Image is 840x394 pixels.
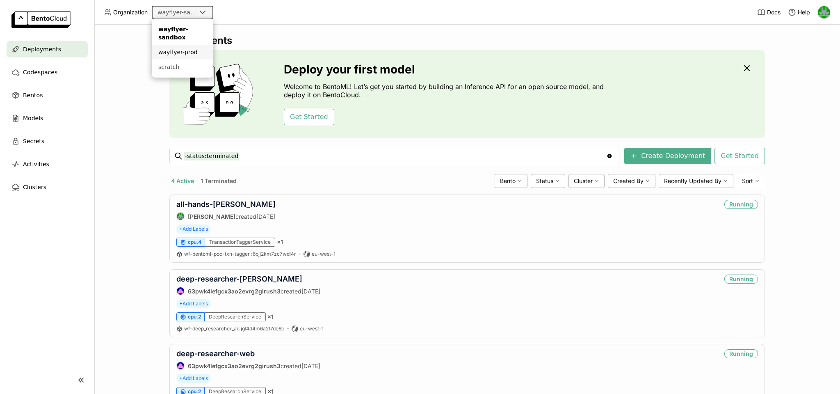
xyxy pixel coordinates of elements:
img: 63pwk4lefgcx3ao2evrg2girush3 [177,362,184,369]
span: : [251,251,252,257]
h3: Deploy your first model [284,63,608,76]
span: Bento [500,177,516,185]
div: created [176,362,320,370]
span: [DATE] [301,288,320,295]
strong: 63pwk4lefgcx3ao2evrg2girush3 [188,288,281,295]
button: Get Started [714,148,765,164]
a: Activities [7,156,88,172]
span: cpu.4 [188,239,201,245]
span: cpu.2 [188,314,201,320]
span: : [239,325,240,332]
span: Cluster [574,177,593,185]
span: wf-bentoml-poc-txn-tagger 6pjj2km7zc7wdl4r [184,251,296,257]
img: 63pwk4lefgcx3ao2evrg2girush3 [177,287,184,295]
button: Create Deployment [624,148,711,164]
button: Get Started [284,109,334,125]
span: +Add Labels [176,224,211,234]
a: Codespaces [7,64,88,80]
a: Secrets [7,133,88,149]
img: logo [11,11,71,28]
strong: [PERSON_NAME] [188,213,235,220]
span: Docs [767,9,781,16]
span: Bentos [23,90,43,100]
div: Bento [495,174,527,188]
div: Running [724,275,758,284]
div: scratch [158,63,207,71]
span: Deployments [23,44,61,54]
div: Help [788,8,810,16]
span: Clusters [23,182,46,192]
span: × 1 [277,238,283,246]
span: Created By [613,177,644,185]
img: Sean Hickey [818,6,830,18]
button: 1 Terminated [199,176,238,186]
a: deep-researcher-[PERSON_NAME] [176,275,302,283]
div: Running [724,200,758,209]
strong: 63pwk4lefgcx3ao2evrg2girush3 [188,362,281,369]
div: Recently Updated By [659,174,733,188]
a: Clusters [7,179,88,195]
span: Recently Updated By [664,177,721,185]
span: eu-west-1 [312,251,336,257]
span: Secrets [23,136,44,146]
div: wayflyer-prod [158,48,207,56]
div: Created By [608,174,655,188]
div: Cluster [568,174,605,188]
span: Sort [742,177,753,185]
a: all-hands-[PERSON_NAME] [176,200,276,208]
span: Codespaces [23,67,57,77]
span: +Add Labels [176,299,211,308]
ul: Menu [152,18,213,78]
span: Help [798,9,810,16]
p: Welcome to BentoML! Let’s get you started by building an Inference API for an open source model, ... [284,82,608,99]
div: wayflyer-sandbox [157,8,196,16]
div: wayflyer-sandbox [158,25,207,41]
a: deep-researcher-web [176,349,255,358]
input: Search [184,149,606,163]
span: [DATE] [301,362,320,369]
span: +Add Labels [176,374,211,383]
div: Status [531,174,565,188]
svg: Clear value [606,153,613,159]
span: eu-west-1 [300,325,324,332]
span: Organization [113,9,148,16]
a: Docs [757,8,781,16]
img: cover onboarding [176,63,264,125]
span: Models [23,113,43,123]
div: created [176,287,320,295]
a: Deployments [7,41,88,57]
span: Activities [23,159,49,169]
input: Selected wayflyer-sandbox. [197,9,198,17]
span: × 1 [267,313,274,321]
div: DeepResearchService [205,312,266,321]
a: wf-bentoml-poc-txn-tagger:6pjj2km7zc7wdl4r [184,251,296,257]
img: Sean Hickey [177,213,184,220]
span: wf-deep_researcher_ai jgf4d4m6a2t7de6c [184,325,284,332]
a: Bentos [7,87,88,103]
div: Sort [737,174,765,188]
div: TransactionTaggerService [205,238,275,247]
div: created [176,212,276,220]
span: Status [536,177,553,185]
div: Running [724,349,758,358]
div: Deployments [169,34,765,47]
button: 4 Active [169,176,196,186]
a: Models [7,110,88,126]
span: [DATE] [256,213,275,220]
a: wf-deep_researcher_ai:jgf4d4m6a2t7de6c [184,325,284,332]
